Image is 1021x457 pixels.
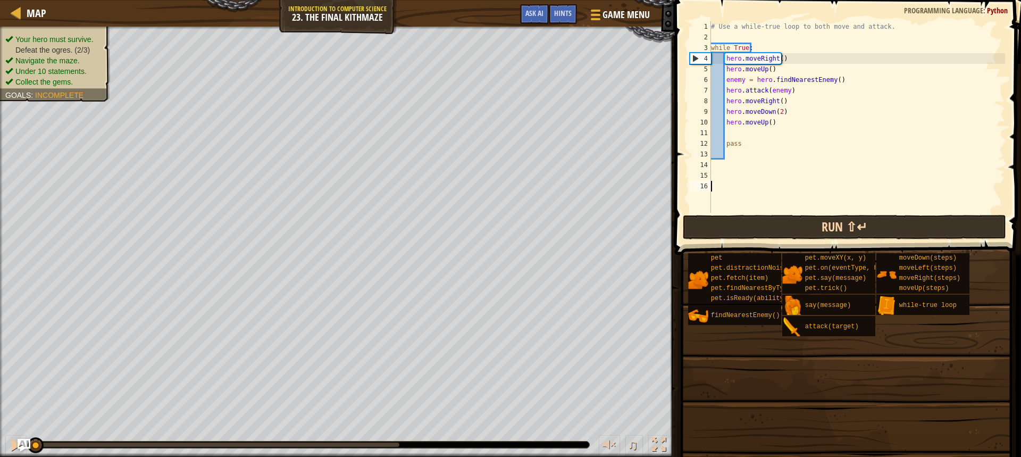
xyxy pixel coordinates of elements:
div: 12 [690,138,711,149]
button: Adjust volume [599,435,620,457]
span: moveDown(steps) [899,254,957,262]
button: ♫ [625,435,643,457]
button: Ctrl + P: Pause [5,435,27,457]
span: Python [987,5,1008,15]
span: Collect the gems. [15,78,73,86]
img: portrait.png [782,317,802,337]
span: Game Menu [602,8,650,22]
button: Ask AI [18,439,30,452]
span: while-true loop [899,302,957,309]
span: pet.say(message) [805,275,866,282]
span: Defeat the ogres. (2/3) [15,46,90,54]
span: ♫ [627,437,638,453]
span: : [31,91,35,99]
img: portrait.png [782,264,802,285]
button: Toggle fullscreen [648,435,669,457]
span: moveLeft(steps) [899,264,957,272]
li: Navigate the maze. [5,55,102,66]
span: attack(target) [805,323,859,330]
span: pet.distractionNoise() [711,264,795,272]
span: Under 10 statements. [15,67,87,76]
li: Defeat the ogres. [5,45,102,55]
div: 16 [690,181,711,192]
span: Programming language [904,5,983,15]
span: pet.findNearestByType(type) [711,285,814,292]
div: 14 [690,160,711,170]
span: say(message) [805,302,851,309]
span: Goals [5,91,31,99]
span: Ask AI [525,8,543,18]
span: pet.moveXY(x, y) [805,254,866,262]
img: portrait.png [876,264,897,285]
div: 10 [690,117,711,128]
div: 13 [690,149,711,160]
div: 6 [690,74,711,85]
span: Hints [554,8,572,18]
img: portrait.png [688,270,708,290]
button: Game Menu [582,4,656,29]
span: : [983,5,987,15]
span: pet.fetch(item) [711,275,768,282]
div: 5 [690,64,711,74]
span: moveRight(steps) [899,275,960,282]
span: Incomplete [35,91,83,99]
span: Navigate the maze. [15,56,80,65]
div: 1 [690,21,711,32]
li: Collect the gems. [5,77,102,87]
div: 15 [690,170,711,181]
span: Map [27,6,46,20]
img: portrait.png [782,296,802,316]
div: 8 [690,96,711,106]
span: moveUp(steps) [899,285,949,292]
div: 2 [690,32,711,43]
span: Your hero must survive. [15,35,94,44]
a: Map [21,6,46,20]
div: 11 [690,128,711,138]
li: Your hero must survive. [5,34,102,45]
button: Run ⇧↵ [683,215,1006,239]
span: pet.isReady(ability) [711,295,788,302]
span: pet.on(eventType, handler) [805,264,905,272]
button: Ask AI [520,4,549,24]
span: pet.trick() [805,285,847,292]
div: 7 [690,85,711,96]
span: findNearestEnemy() [711,312,780,319]
img: portrait.png [876,296,897,316]
img: portrait.png [688,306,708,326]
span: pet [711,254,723,262]
li: Under 10 statements. [5,66,102,77]
div: 3 [690,43,711,53]
div: 4 [690,53,711,64]
div: 9 [690,106,711,117]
